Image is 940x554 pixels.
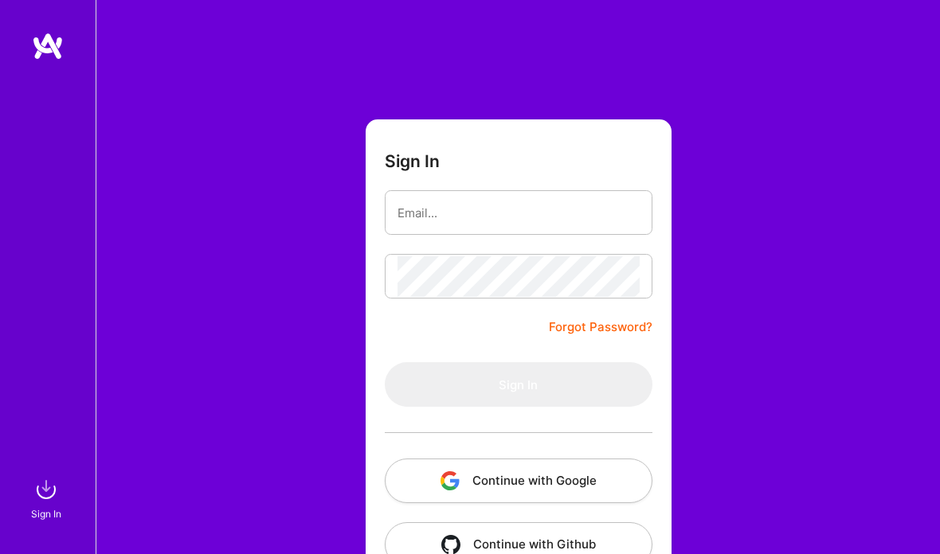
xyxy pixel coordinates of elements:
h3: Sign In [385,151,440,171]
img: icon [441,471,460,490]
div: Sign In [31,505,61,522]
img: icon [441,535,460,554]
a: sign inSign In [33,474,62,522]
input: Email... [398,193,640,233]
button: Continue with Google [385,458,652,503]
img: logo [32,32,64,60]
img: sign in [30,474,62,505]
button: Sign In [385,362,652,407]
a: Forgot Password? [549,318,652,337]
